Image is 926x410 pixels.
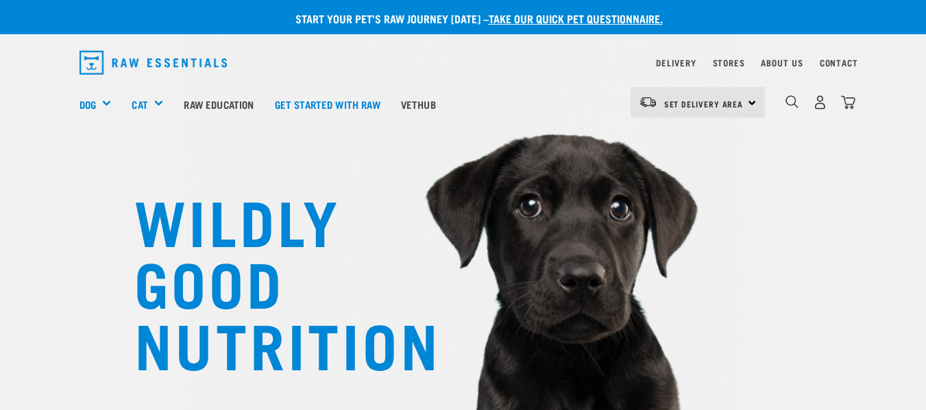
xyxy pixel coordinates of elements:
img: Raw Essentials Logo [80,51,228,75]
nav: dropdown navigation [69,45,858,80]
img: home-icon-1@2x.png [785,95,799,108]
a: Get started with Raw [265,77,391,131]
a: Stores [713,60,745,65]
a: Contact [820,60,858,65]
h1: WILDLY GOOD NUTRITION [134,188,409,373]
a: Cat [132,97,147,112]
a: Dog [80,97,96,112]
a: Raw Education [173,77,264,131]
a: take our quick pet questionnaire. [489,15,663,21]
a: Vethub [391,77,446,131]
img: home-icon@2x.png [841,95,855,110]
img: van-moving.png [639,96,657,108]
a: Delivery [656,60,696,65]
a: About Us [761,60,803,65]
span: Set Delivery Area [664,101,744,106]
img: user.png [813,95,827,110]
